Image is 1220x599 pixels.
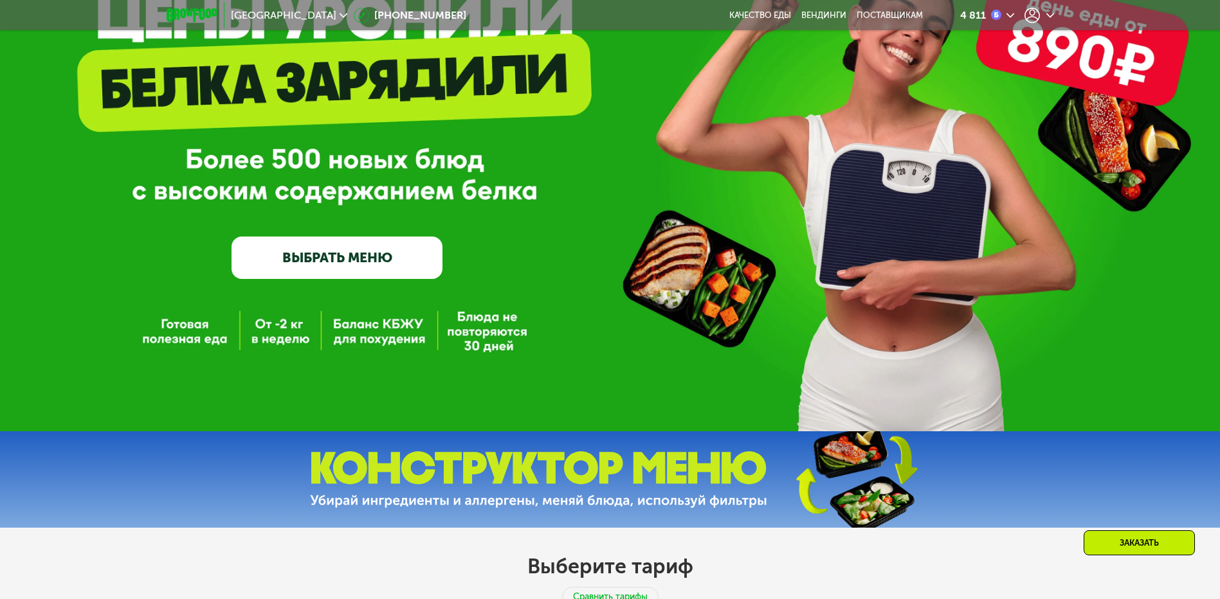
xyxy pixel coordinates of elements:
span: [GEOGRAPHIC_DATA] [231,10,336,21]
a: [PHONE_NUMBER] [354,8,466,23]
div: Заказать [1084,530,1195,555]
a: Качество еды [729,10,791,21]
a: ВЫБРАТЬ МЕНЮ [232,237,442,279]
h2: Выберите тариф [527,553,693,579]
div: поставщикам [857,10,923,21]
div: 4 811 [960,10,986,21]
a: Вендинги [801,10,846,21]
